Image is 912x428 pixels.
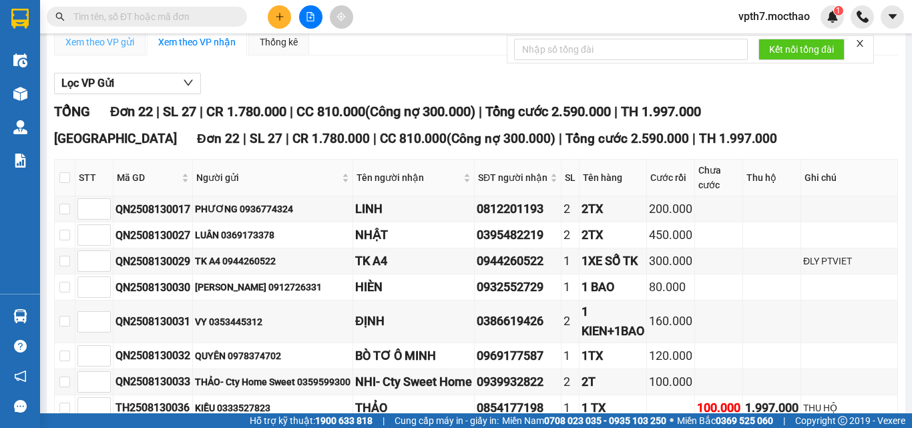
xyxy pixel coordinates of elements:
[559,131,562,146] span: |
[195,228,351,242] div: LUÂN 0369173378
[649,200,692,218] div: 200.000
[330,5,353,29] button: aim
[477,226,559,244] div: 0395482219
[353,395,475,421] td: THẢO
[475,343,561,369] td: 0969177587
[692,131,696,146] span: |
[582,399,644,417] div: 1 TX
[75,160,113,196] th: STT
[383,413,385,428] span: |
[355,399,472,417] div: THẢO
[544,415,666,426] strong: 0708 023 035 - 0935 103 250
[353,248,475,274] td: TK A4
[451,131,551,146] span: Công nợ 300.000
[502,413,666,428] span: Miền Nam
[353,343,475,369] td: BÒ TƠ Ô MINH
[113,395,193,421] td: TH2508130036
[621,103,701,120] span: TH 1.997.000
[13,309,27,323] img: warehouse-icon
[582,347,644,365] div: 1TX
[563,312,577,331] div: 2
[475,395,561,421] td: 0854177198
[475,222,561,248] td: 0395482219
[836,6,841,15] span: 1
[14,400,27,413] span: message
[649,226,692,244] div: 450.000
[475,369,561,395] td: 0939932822
[475,248,561,274] td: 0944260522
[11,9,29,29] img: logo-vxr
[769,42,834,57] span: Kết nối tổng đài
[65,35,134,49] div: Xem theo VP gửi
[113,248,193,274] td: QN2508130029
[116,373,190,390] div: QN2508130033
[116,399,190,416] div: TH2508130036
[477,252,559,270] div: 0944260522
[477,278,559,296] div: 0932552729
[14,370,27,383] span: notification
[315,415,373,426] strong: 1900 633 818
[292,131,370,146] span: CR 1.780.000
[677,413,773,428] span: Miền Bắc
[477,399,559,417] div: 0854177198
[370,103,471,120] span: Công nợ 300.000
[380,131,447,146] span: CC 810.000
[195,280,351,294] div: [PERSON_NAME] 0912726331
[827,11,839,23] img: icon-new-feature
[563,347,577,365] div: 1
[563,278,577,296] div: 1
[14,340,27,353] span: question-circle
[260,35,298,49] div: Thống kê
[250,413,373,428] span: Hỗ trợ kỹ thuật:
[54,73,201,94] button: Lọc VP Gửi
[670,418,674,423] span: ⚪️
[649,373,692,391] div: 100.000
[857,11,869,23] img: phone-icon
[887,11,899,23] span: caret-down
[113,300,193,343] td: QN2508130031
[13,120,27,134] img: warehouse-icon
[395,413,499,428] span: Cung cấp máy in - giấy in:
[582,302,644,341] div: 1 KIEN+1BAO
[475,300,561,343] td: 0386619426
[206,103,286,120] span: CR 1.780.000
[195,349,351,363] div: QUYÊN 0978374702
[514,39,748,60] input: Nhập số tổng đài
[485,103,611,120] span: Tổng cước 2.590.000
[116,227,190,244] div: QN2508130027
[373,131,377,146] span: |
[195,375,351,389] div: THẢO- Cty Home Sweet 0359599300
[728,8,821,25] span: vpth7.mocthao
[73,9,231,24] input: Tìm tên, số ĐT hoặc mã đơn
[195,401,351,415] div: KIỀU 0333527823
[834,6,843,15] sup: 1
[116,279,190,296] div: QN2508130030
[290,103,293,120] span: |
[113,343,193,369] td: QN2508130032
[475,274,561,300] td: 0932552729
[614,103,618,120] span: |
[113,222,193,248] td: QN2508130027
[563,399,577,417] div: 1
[156,103,160,120] span: |
[649,312,692,331] div: 160.000
[477,373,559,391] div: 0939932822
[477,312,559,331] div: 0386619426
[355,312,472,331] div: ĐỊNH
[582,373,644,391] div: 2T
[200,103,203,120] span: |
[355,252,472,270] div: TK A4
[365,103,370,120] span: (
[855,39,865,48] span: close
[357,170,461,185] span: Tên người nhận
[353,300,475,343] td: ĐỊNH
[565,131,689,146] span: Tổng cước 2.590.000
[582,200,644,218] div: 2TX
[563,252,577,270] div: 1
[471,103,475,120] span: )
[355,347,472,365] div: BÒ TƠ Ô MINH
[649,347,692,365] div: 120.000
[745,399,799,417] div: 1.997.000
[196,170,339,185] span: Người gửi
[582,226,644,244] div: 2TX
